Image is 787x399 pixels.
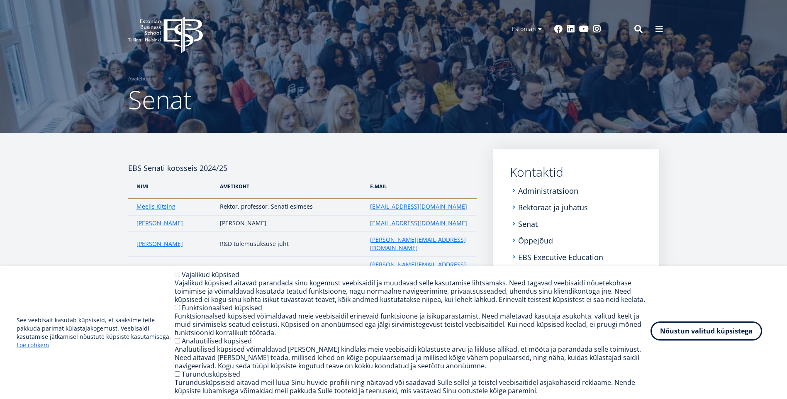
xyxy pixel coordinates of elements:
[518,203,588,212] a: Rektoraat ja juhatus
[136,219,183,227] a: [PERSON_NAME]
[370,236,468,252] a: [PERSON_NAME][EMAIL_ADDRESS][DOMAIN_NAME]
[567,25,575,33] a: Linkedin
[370,260,468,277] a: [PERSON_NAME][EMAIL_ADDRESS][DOMAIN_NAME]
[518,220,538,228] a: Senat
[651,321,762,341] button: Nõustun valitud küpsistega
[518,187,578,195] a: Administratsioon
[175,312,651,337] div: Funktsionaalsed küpsised võimaldavad meie veebisaidil erinevaid funktsioone ja isikupärastamist. ...
[518,253,603,261] a: EBS Executive Education
[554,25,563,33] a: Facebook
[182,303,262,312] label: Funktsionaalsed küpsised
[579,25,589,33] a: Youtube
[182,270,239,279] label: Vajalikud küpsised
[366,174,477,199] th: e-Mail
[128,83,192,117] span: Senat
[175,378,651,395] div: Turundusküpsiseid aitavad meil luua Sinu huvide profiili ning näitavad või saadavad Sulle sellel ...
[175,279,651,304] div: Vajalikud küpsised aitavad parandada sinu kogemust veebisaidil ja muudavad selle kasutamise lihts...
[216,174,366,199] th: AMetikoht
[593,25,601,33] a: Instagram
[216,215,366,232] td: [PERSON_NAME]
[17,316,175,349] p: See veebisait kasutab küpsiseid, et saaksime teile pakkuda parimat külastajakogemust. Veebisaidi ...
[128,75,146,83] a: Avaleht
[128,174,216,199] th: NIMI
[216,257,366,290] td: Rahvusvaheliste suhete prorektor
[17,341,49,349] a: Loe rohkem
[175,345,651,370] div: Analüütilised küpsised võimaldavad [PERSON_NAME] kindlaks meie veebisaidi külastuste arvu ja liik...
[136,202,175,211] a: Meelis Kitsing
[128,149,477,174] h4: EBS Senati koosseis 2024/25
[518,236,553,245] a: Õppejõud
[510,166,643,178] a: Kontaktid
[216,199,366,215] td: Rektor, professor, Senati esimees
[216,232,366,257] td: R&D tulemusüksuse juht
[182,370,240,379] label: Turundusküpsised
[182,336,252,345] label: Analüütilised küpsised
[370,202,467,211] a: [EMAIL_ADDRESS][DOMAIN_NAME]
[370,219,467,227] a: [EMAIL_ADDRESS][DOMAIN_NAME]
[136,240,183,248] a: [PERSON_NAME]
